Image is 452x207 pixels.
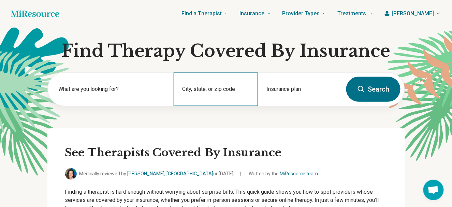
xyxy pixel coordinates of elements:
[282,9,320,18] span: Provider Types
[128,171,214,176] a: [PERSON_NAME], [GEOGRAPHIC_DATA]
[47,41,405,61] h1: Find Therapy Covered By Insurance
[384,10,441,18] button: [PERSON_NAME]
[346,77,400,102] button: Search
[280,171,318,176] a: MiResource team
[239,9,264,18] span: Insurance
[423,180,444,200] div: Open chat
[65,146,387,160] h2: See Therapists Covered By Insurance
[59,85,166,93] label: What are you looking for?
[214,171,234,176] span: on [DATE]
[11,7,59,20] a: Home page
[337,9,366,18] span: Treatments
[181,9,222,18] span: Find a Therapist
[392,10,434,18] span: [PERSON_NAME]
[249,170,318,177] span: Written by the
[79,170,234,177] span: Medically reviewed by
